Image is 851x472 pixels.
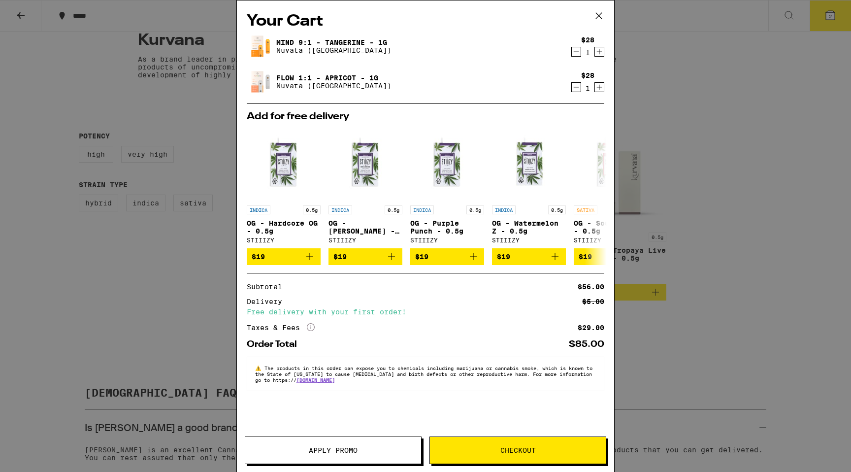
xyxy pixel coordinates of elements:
[252,253,265,261] span: $19
[574,127,648,248] a: Open page for OG - Sour Diesel - 0.5g from STIIIZY
[581,49,594,57] div: 1
[574,127,648,201] img: STIIIZY - OG - Sour Diesel - 0.5g
[247,127,321,248] a: Open page for OG - Hardcore OG - 0.5g from STIIIZY
[385,205,402,214] p: 0.5g
[328,237,402,243] div: STIIIZY
[574,237,648,243] div: STIIIZY
[245,437,422,464] button: Apply Promo
[328,219,402,235] p: OG - [PERSON_NAME] - 0.5g
[497,253,510,261] span: $19
[410,219,484,235] p: OG - Purple Punch - 0.5g
[255,365,264,371] span: ⚠️
[247,219,321,235] p: OG - Hardcore OG - 0.5g
[410,127,484,201] img: STIIIZY - OG - Purple Punch - 0.5g
[247,298,289,305] div: Delivery
[581,36,594,44] div: $28
[247,237,321,243] div: STIIIZY
[247,283,289,290] div: Subtotal
[247,112,604,122] h2: Add for free delivery
[6,7,71,15] span: Hi. Need any help?
[333,253,347,261] span: $19
[569,340,604,349] div: $85.00
[492,219,566,235] p: OG - Watermelon Z - 0.5g
[276,82,392,90] p: Nuvata ([GEOGRAPHIC_DATA])
[574,205,597,214] p: SATIVA
[309,447,358,454] span: Apply Promo
[328,205,352,214] p: INDICA
[594,82,604,92] button: Increment
[492,248,566,265] button: Add to bag
[410,127,484,248] a: Open page for OG - Purple Punch - 0.5g from STIIIZY
[571,82,581,92] button: Decrement
[415,253,428,261] span: $19
[574,248,648,265] button: Add to bag
[571,47,581,57] button: Decrement
[410,248,484,265] button: Add to bag
[581,71,594,79] div: $28
[574,219,648,235] p: OG - Sour Diesel - 0.5g
[247,33,274,60] img: Mind 9:1 - Tangerine - 1g
[296,377,335,383] a: [DOMAIN_NAME]
[548,205,566,214] p: 0.5g
[247,308,604,315] div: Free delivery with your first order!
[276,74,392,82] a: Flow 1:1 - Apricot - 1g
[582,298,604,305] div: $5.00
[492,127,566,201] img: STIIIZY - OG - Watermelon Z - 0.5g
[429,437,606,464] button: Checkout
[247,205,270,214] p: INDICA
[578,283,604,290] div: $56.00
[328,248,402,265] button: Add to bag
[492,127,566,248] a: Open page for OG - Watermelon Z - 0.5g from STIIIZY
[594,47,604,57] button: Increment
[410,237,484,243] div: STIIIZY
[276,46,392,54] p: Nuvata ([GEOGRAPHIC_DATA])
[247,340,304,349] div: Order Total
[247,10,604,33] h2: Your Cart
[303,205,321,214] p: 0.5g
[247,323,315,332] div: Taxes & Fees
[492,237,566,243] div: STIIIZY
[255,365,592,383] span: The products in this order can expose you to chemicals including marijuana or cannabis smoke, whi...
[247,127,321,201] img: STIIIZY - OG - Hardcore OG - 0.5g
[328,127,402,201] img: STIIIZY - OG - King Louis XIII - 0.5g
[247,248,321,265] button: Add to bag
[466,205,484,214] p: 0.5g
[410,205,434,214] p: INDICA
[578,324,604,331] div: $29.00
[492,205,516,214] p: INDICA
[247,68,274,96] img: Flow 1:1 - Apricot - 1g
[581,84,594,92] div: 1
[276,38,392,46] a: Mind 9:1 - Tangerine - 1g
[328,127,402,248] a: Open page for OG - King Louis XIII - 0.5g from STIIIZY
[579,253,592,261] span: $19
[500,447,536,454] span: Checkout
